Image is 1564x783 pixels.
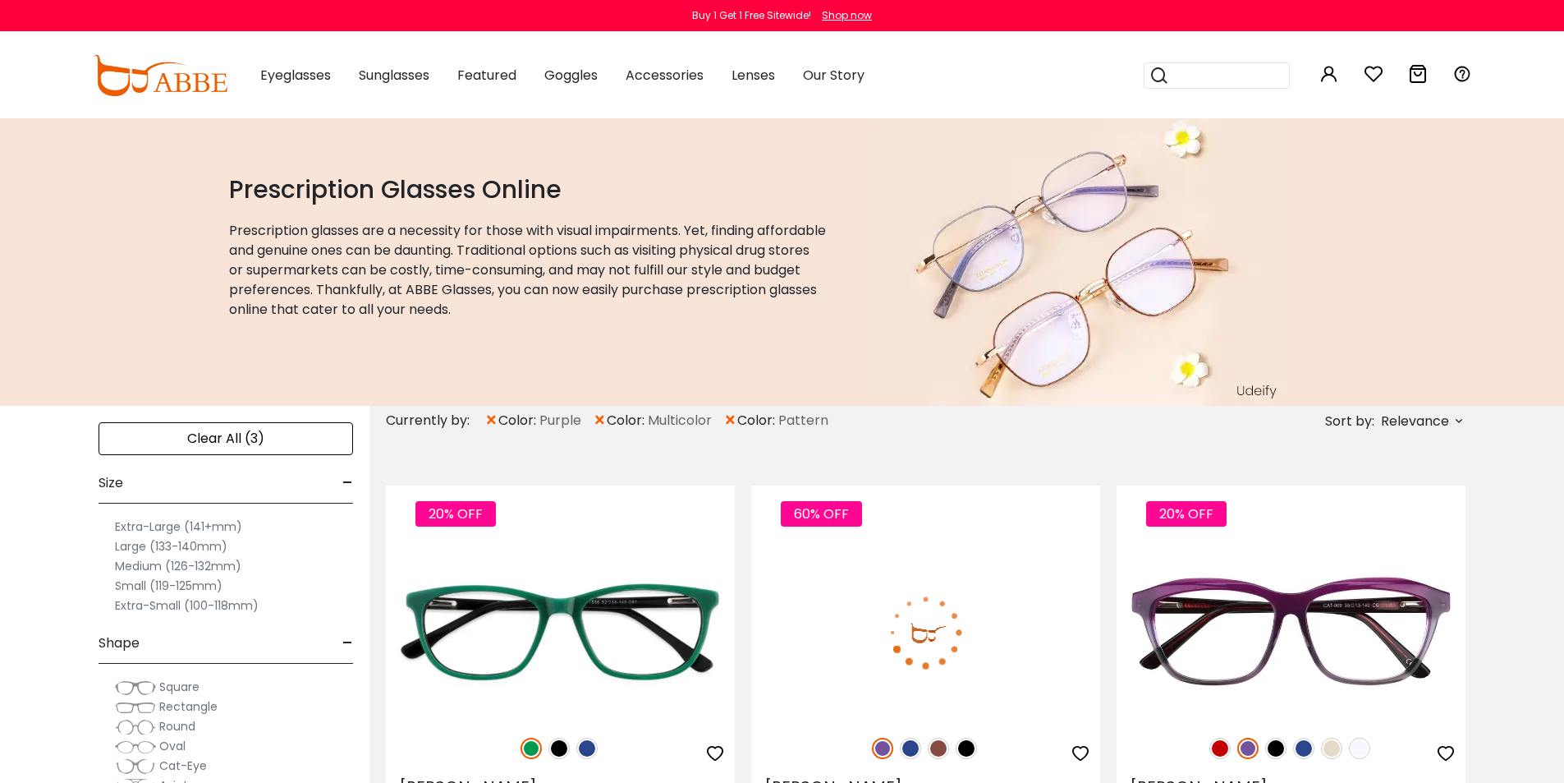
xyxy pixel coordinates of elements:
[521,738,542,759] img: Green
[115,739,156,755] img: Oval.png
[607,411,648,431] span: color:
[99,422,353,455] div: Clear All (3)
[1237,738,1259,759] img: Purple
[928,738,949,759] img: Brown
[115,719,156,735] img: Round.png
[692,8,811,23] div: Buy 1 Get 1 Free Sitewide!
[342,463,353,503] span: -
[781,501,862,527] span: 60% OFF
[229,221,827,320] p: Prescription glasses are a necessity for those with visual impairments. Yet, finding affordable a...
[115,556,241,576] label: Medium (126-132mm)
[956,738,977,759] img: Black
[539,411,581,431] span: Purple
[359,66,429,85] span: Sunglasses
[115,758,156,775] img: Cat-Eye.png
[115,679,156,696] img: Square.png
[822,8,872,23] div: Shop now
[814,8,872,22] a: Shop now
[1321,738,1342,759] img: Cream
[593,406,607,435] span: ×
[1265,738,1287,759] img: Black
[115,517,242,537] label: Extra-Large (141+mm)
[900,738,921,759] img: Blue
[544,66,598,85] span: Goggles
[260,66,331,85] span: Eyeglasses
[1349,738,1370,759] img: Translucent
[867,118,1284,406] img: prescription glasses online
[737,411,778,431] span: color:
[1146,501,1227,527] span: 20% OFF
[576,738,598,759] img: Blue
[1381,407,1449,436] span: Relevance
[751,545,1100,720] img: Purple Hannah - Acetate ,Universal Bridge Fit
[115,576,222,596] label: Small (119-125mm)
[626,66,704,85] span: Accessories
[386,406,484,435] div: Currently by:
[1117,545,1465,720] img: Purple Sonia - Acetate ,Universal Bridge Fit
[723,406,737,435] span: ×
[93,55,227,96] img: abbeglasses.com
[229,175,827,205] h1: Prescription Glasses Online
[159,679,200,695] span: Square
[484,406,498,435] span: ×
[778,411,828,431] span: Pattern
[115,537,227,556] label: Large (133-140mm)
[498,411,539,431] span: color:
[457,66,516,85] span: Featured
[159,698,218,715] span: Rectangle
[115,596,259,615] label: Extra-Small (100-118mm)
[386,545,735,720] img: Green Machovec - Acetate ,Universal Bridge Fit
[99,624,140,663] span: Shape
[1209,738,1231,759] img: Red
[99,463,123,503] span: Size
[732,66,775,85] span: Lenses
[1325,412,1374,431] span: Sort by:
[648,411,712,431] span: Multicolor
[803,66,865,85] span: Our Story
[1293,738,1314,759] img: Blue
[548,738,570,759] img: Black
[342,624,353,663] span: -
[159,758,207,774] span: Cat-Eye
[159,718,195,735] span: Round
[159,738,186,754] span: Oval
[872,738,893,759] img: Purple
[415,501,496,527] span: 20% OFF
[115,699,156,716] img: Rectangle.png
